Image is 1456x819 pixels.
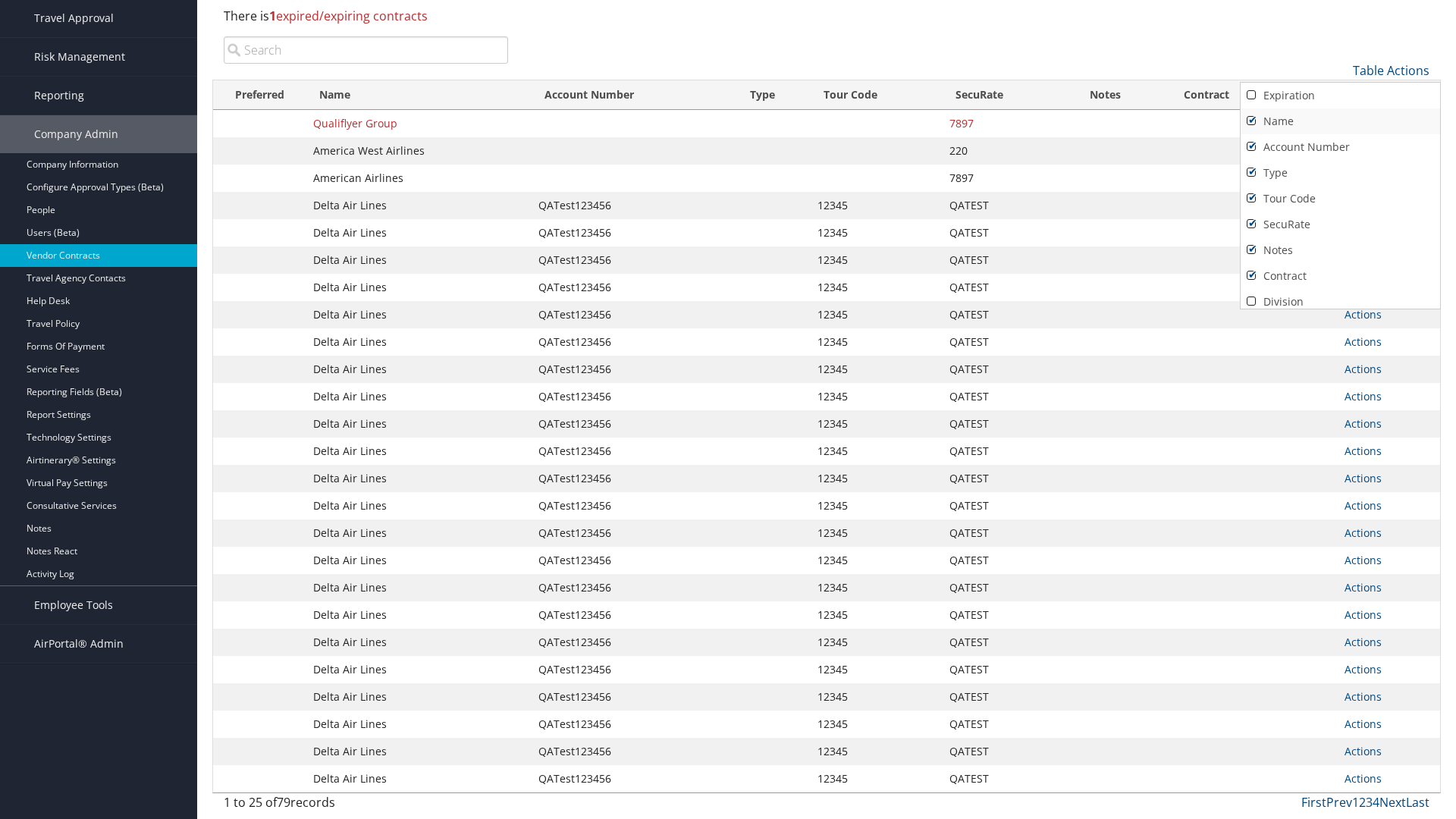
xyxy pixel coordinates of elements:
[1241,160,1440,186] a: Type
[34,115,118,153] span: Company Admin
[34,77,84,115] span: Reporting
[34,586,113,624] span: Employee Tools
[1241,263,1440,289] a: Contract
[1241,289,1440,315] a: Division
[1241,237,1440,263] a: Notes
[1241,212,1440,237] a: SecuRate
[1241,108,1440,134] a: Name
[1241,134,1440,160] a: Account Number
[34,625,124,663] span: AirPortal® Admin
[34,38,125,76] span: Risk Management
[1241,83,1440,108] a: Expiration
[1241,186,1440,212] a: Tour Code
